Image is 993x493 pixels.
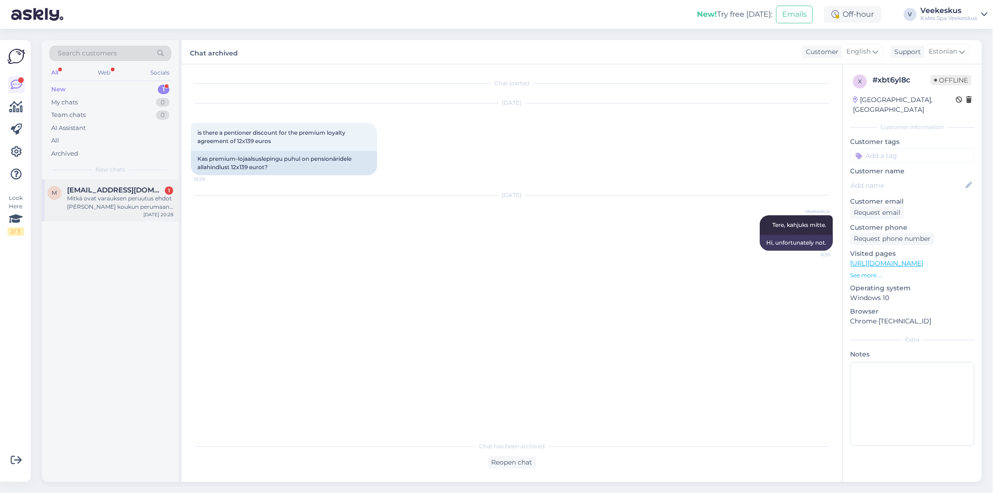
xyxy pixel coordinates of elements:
span: is there a pentioner discount for the premium loyalty agreement of 12x139 euros [197,129,347,144]
label: Chat archived [190,46,238,58]
div: Extra [850,336,974,344]
div: 2 / 3 [7,227,24,236]
span: 15:29 [194,176,229,183]
div: 0 [156,98,169,107]
div: Socials [149,67,171,79]
div: Mitkä ovat varauksen peruutus ehdot [PERSON_NAME] koukun perumaan varaukseni [67,194,173,211]
span: New chats [95,165,125,174]
b: New! [697,10,717,19]
p: Windows 10 [850,293,974,303]
div: Customer [802,47,838,57]
div: [GEOGRAPHIC_DATA], [GEOGRAPHIC_DATA] [853,95,956,115]
a: VeekeskusKales Spa Veekeskus [920,7,987,22]
div: Team chats [51,110,86,120]
div: V [904,8,917,21]
div: Chat started [191,79,833,88]
div: Kas premium-lojaalsuslepingu puhul on pensionäridele allahindlust 12x139 eurot? [191,151,377,175]
div: Kales Spa Veekeskus [920,14,977,22]
div: My chats [51,98,78,107]
span: Estonian [929,47,957,57]
div: Request email [850,206,904,219]
p: Operating system [850,283,974,293]
div: [DATE] [191,191,833,199]
p: Customer email [850,197,974,206]
p: Visited pages [850,249,974,259]
div: New [51,85,66,94]
p: Browser [850,307,974,316]
div: All [51,136,59,145]
div: 1 [158,85,169,94]
div: Look Here [7,194,24,236]
span: Tere, kahjuks mitte. [772,221,826,228]
span: x [858,78,862,85]
span: 6:35 [795,251,830,258]
div: Reopen chat [488,456,536,469]
div: Web [96,67,113,79]
p: Customer tags [850,137,974,147]
input: Add name [851,180,964,191]
div: # xbt6yl8c [872,75,931,86]
div: All [49,67,60,79]
div: Archived [51,149,78,158]
p: Customer phone [850,223,974,233]
div: Off-hour [824,6,881,23]
span: English [846,47,871,57]
div: [DATE] [191,99,833,107]
p: Chrome [TECHNICAL_ID] [850,316,974,326]
p: See more ... [850,271,974,280]
div: AI Assistant [51,123,86,133]
span: Offline [931,75,972,85]
div: Try free [DATE]: [697,9,772,20]
span: Search customers [58,48,117,58]
span: Chat has been archived [479,442,545,451]
button: Emails [776,6,813,23]
div: 0 [156,110,169,120]
div: Veekeskus [920,7,977,14]
span: m [52,189,57,196]
span: Veekeskus [795,208,830,215]
a: [URL][DOMAIN_NAME] [850,259,923,267]
div: [DATE] 20:28 [143,211,173,218]
input: Add a tag [850,149,974,163]
div: 1 [165,186,173,195]
div: Customer information [850,123,974,131]
div: Hi, unfortunately not. [760,235,833,251]
div: Support [891,47,921,57]
p: Notes [850,349,974,359]
img: Askly Logo [7,48,25,65]
p: Customer name [850,166,974,176]
span: marjukka1956@gmail.com [67,186,164,194]
div: Request phone number [850,233,934,245]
